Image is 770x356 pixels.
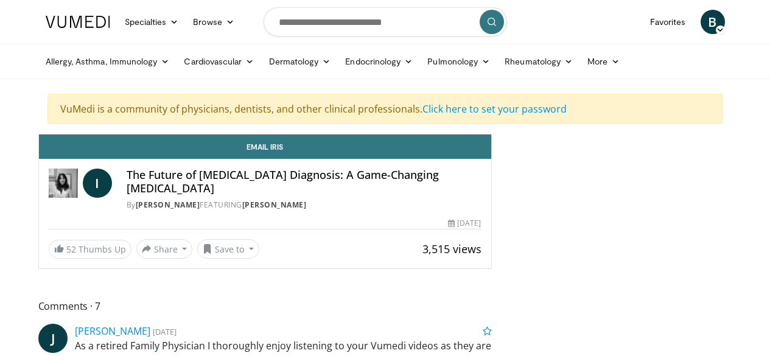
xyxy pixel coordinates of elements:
[497,49,580,74] a: Rheumatology
[49,240,131,259] a: 52 Thumbs Up
[525,134,708,286] iframe: Advertisement
[38,49,177,74] a: Allergy, Asthma, Immunology
[242,200,307,210] a: [PERSON_NAME]
[338,49,420,74] a: Endocrinology
[177,49,261,74] a: Cardiovascular
[448,218,481,229] div: [DATE]
[264,7,507,37] input: Search topics, interventions
[420,49,497,74] a: Pulmonology
[38,324,68,353] a: J
[643,10,693,34] a: Favorites
[66,243,76,255] span: 52
[117,10,186,34] a: Specialties
[422,242,481,256] span: 3,515 views
[701,10,725,34] a: B
[136,200,200,210] a: [PERSON_NAME]
[83,169,112,198] a: I
[49,169,78,198] img: Dr. Iris Gorfinkel
[197,239,259,259] button: Save to
[580,49,627,74] a: More
[46,16,110,28] img: VuMedi Logo
[422,102,567,116] a: Click here to set your password
[39,134,491,159] a: Email Iris
[262,49,338,74] a: Dermatology
[127,200,481,211] div: By FEATURING
[75,324,150,338] a: [PERSON_NAME]
[47,94,723,124] div: VuMedi is a community of physicians, dentists, and other clinical professionals.
[127,169,481,195] h4: The Future of [MEDICAL_DATA] Diagnosis: A Game-Changing [MEDICAL_DATA]
[153,326,177,337] small: [DATE]
[186,10,242,34] a: Browse
[38,298,492,314] span: Comments 7
[136,239,193,259] button: Share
